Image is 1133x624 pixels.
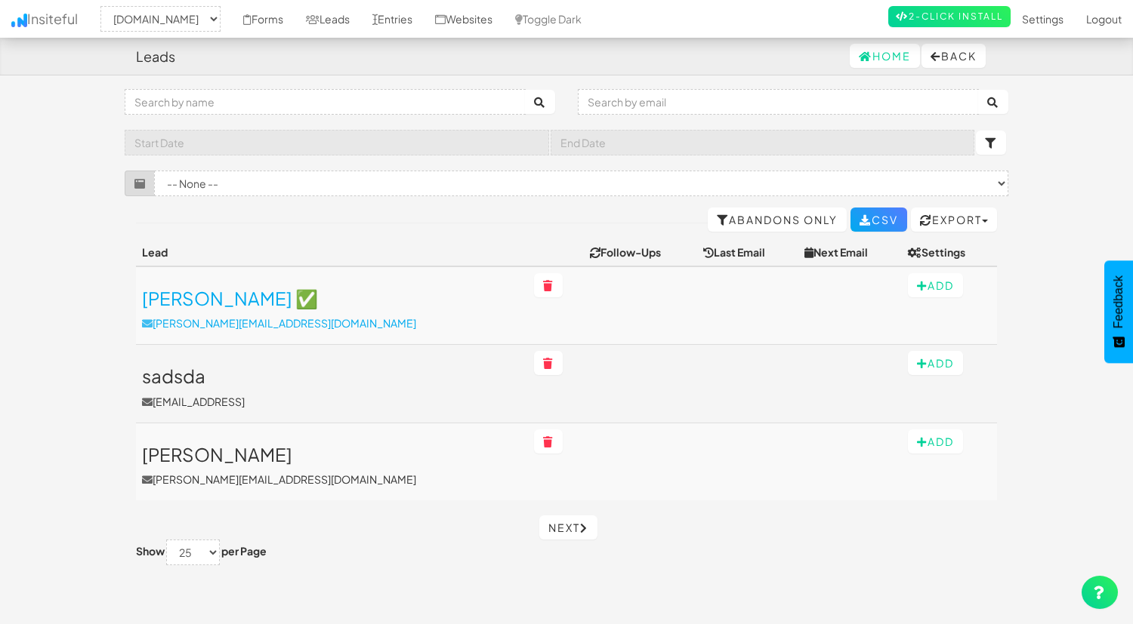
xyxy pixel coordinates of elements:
a: Home [850,44,920,68]
p: [PERSON_NAME][EMAIL_ADDRESS][DOMAIN_NAME] [142,315,522,330]
button: Add [908,273,963,297]
h4: Leads [136,49,175,64]
th: Last Email [697,238,798,266]
button: Export [911,207,997,232]
label: per Page [221,543,267,558]
span: Feedback [1112,275,1125,328]
p: [EMAIL_ADDRESS] [142,394,522,409]
a: CSV [851,207,907,232]
a: Abandons Only [708,207,847,232]
button: Back [922,44,986,68]
button: Feedback - Show survey [1104,260,1133,363]
input: Start Date [125,130,549,155]
th: Follow-Ups [584,238,698,266]
img: icon.png [11,14,27,27]
a: 2-Click Install [888,6,1011,27]
th: Settings [902,238,997,266]
a: [PERSON_NAME] ✅[PERSON_NAME][EMAIL_ADDRESS][DOMAIN_NAME] [142,288,522,330]
p: [PERSON_NAME][EMAIL_ADDRESS][DOMAIN_NAME] [142,472,522,487]
h3: sadsda [142,366,522,386]
a: Next [539,515,597,539]
h3: [PERSON_NAME] ✅ [142,288,522,308]
a: sadsda[EMAIL_ADDRESS] [142,366,522,408]
h3: [PERSON_NAME] [142,444,522,464]
a: [PERSON_NAME][PERSON_NAME][EMAIL_ADDRESS][DOMAIN_NAME] [142,444,522,487]
input: End Date [551,130,975,155]
input: Search by email [578,89,979,115]
label: Show [136,543,165,558]
button: Add [908,351,963,375]
button: Add [908,429,963,453]
input: Search by name [125,89,526,115]
th: Lead [136,238,528,266]
th: Next Email [798,238,902,266]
